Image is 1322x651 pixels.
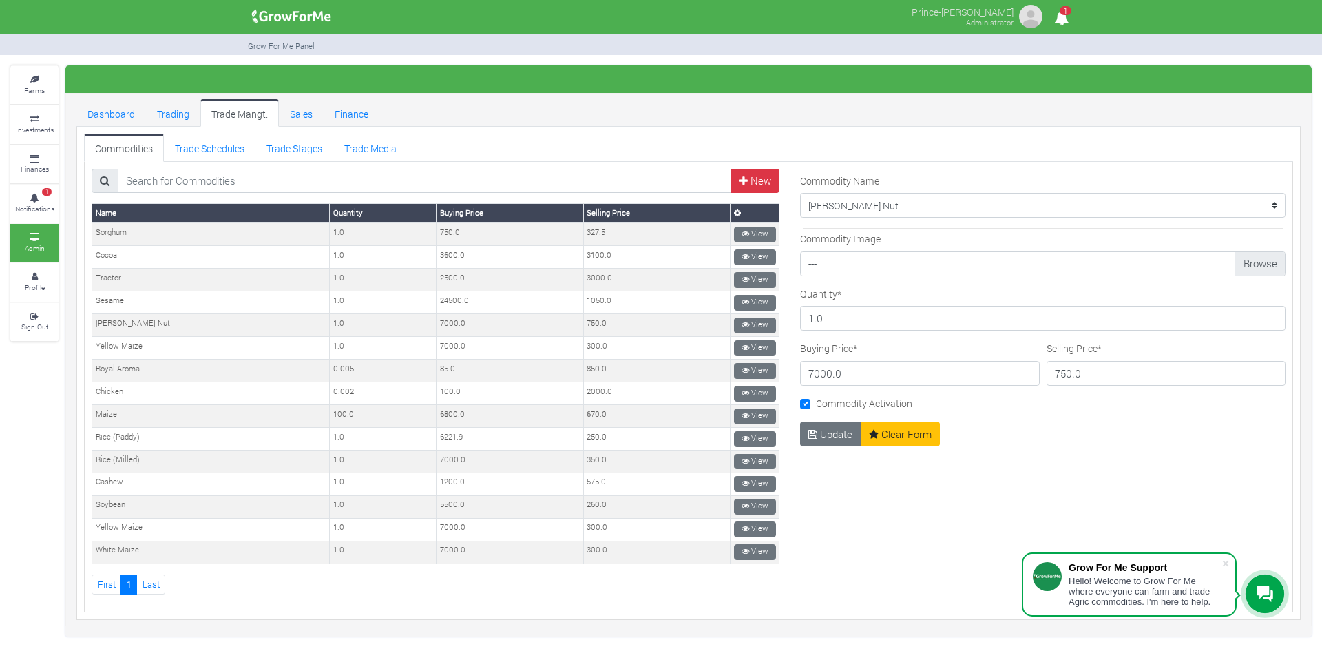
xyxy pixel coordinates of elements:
[279,99,324,127] a: Sales
[330,246,437,269] td: 1.0
[583,269,730,291] td: 3000.0
[92,428,330,451] td: Rice (Paddy)
[437,291,583,314] td: 24500.0
[92,575,121,595] a: First
[330,291,437,314] td: 1.0
[437,428,583,451] td: 6221.9
[92,291,330,314] td: Sesame
[92,269,330,291] td: Tractor
[92,223,330,245] td: Sorghum
[734,454,776,470] a: View
[84,134,164,161] a: Commodities
[42,188,52,196] span: 1
[92,518,330,541] td: Yellow Maize
[437,518,583,541] td: 7000.0
[92,541,330,564] td: White Maize
[734,499,776,515] a: View
[734,249,776,265] a: View
[330,451,437,473] td: 1.0
[583,382,730,405] td: 2000.0
[330,518,437,541] td: 1.0
[10,105,59,143] a: Investments
[734,544,776,560] a: View
[734,295,776,311] a: View
[583,337,730,360] td: 300.0
[583,291,730,314] td: 1050.0
[800,287,841,301] label: Quantity
[1047,341,1102,355] label: Selling Price
[734,476,776,492] a: View
[92,246,330,269] td: Cocoa
[330,314,437,337] td: 1.0
[25,243,45,253] small: Admin
[800,341,857,355] label: Buying Price
[92,451,330,473] td: Rice (Milled)
[248,41,315,51] small: Grow For Me Panel
[21,322,48,331] small: Sign Out
[92,337,330,360] td: Yellow Maize
[734,340,776,356] a: View
[1069,562,1221,573] div: Grow For Me Support
[333,134,408,161] a: Trade Media
[1069,576,1221,607] div: Hello! Welcome to Grow For Me where everyone can farm and trade Agric commodities. I'm here to help.
[92,405,330,428] td: Maize
[583,495,730,518] td: 260.0
[437,223,583,245] td: 750.0
[164,134,255,161] a: Trade Schedules
[1060,6,1071,15] span: 1
[330,337,437,360] td: 1.0
[200,99,279,127] a: Trade Mangt.
[1048,3,1075,34] i: Notifications
[76,99,146,127] a: Dashboard
[92,495,330,518] td: Soybean
[583,360,730,382] td: 850.0
[136,575,165,595] a: Last
[861,422,941,446] a: Clear Form
[10,66,59,104] a: Farms
[734,386,776,402] a: View
[247,3,336,30] img: growforme image
[437,451,583,473] td: 7000.0
[330,204,437,223] th: Quantity
[255,134,333,161] a: Trade Stages
[734,272,776,288] a: View
[437,473,583,495] td: 1200.0
[816,396,912,411] label: Commodity Activation
[120,575,137,595] a: 1
[10,224,59,262] a: Admin
[10,263,59,301] a: Profile
[912,3,1014,19] p: Prince-[PERSON_NAME]
[330,428,437,451] td: 1.0
[437,382,583,405] td: 100.0
[437,246,583,269] td: 3600.0
[437,269,583,291] td: 2500.0
[437,541,583,564] td: 7000.0
[1048,13,1075,26] a: 1
[25,282,45,292] small: Profile
[800,174,879,188] label: Commodity Name
[966,17,1014,28] small: Administrator
[583,518,730,541] td: 300.0
[330,360,437,382] td: 0.005
[437,337,583,360] td: 7000.0
[92,473,330,495] td: Cashew
[583,314,730,337] td: 750.0
[92,575,779,595] nav: Page Navigation
[437,360,583,382] td: 85.0
[800,231,881,246] label: Commodity Image
[10,303,59,341] a: Sign Out
[92,204,330,223] th: Name
[15,204,54,214] small: Notifications
[583,246,730,269] td: 3100.0
[118,169,732,194] input: Search for Commodities
[330,495,437,518] td: 1.0
[330,223,437,245] td: 1.0
[92,314,330,337] td: [PERSON_NAME] Nut
[437,495,583,518] td: 5500.0
[21,164,49,174] small: Finances
[583,451,730,473] td: 350.0
[10,185,59,223] a: 1 Notifications
[583,428,730,451] td: 250.0
[437,405,583,428] td: 6800.0
[16,125,54,134] small: Investments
